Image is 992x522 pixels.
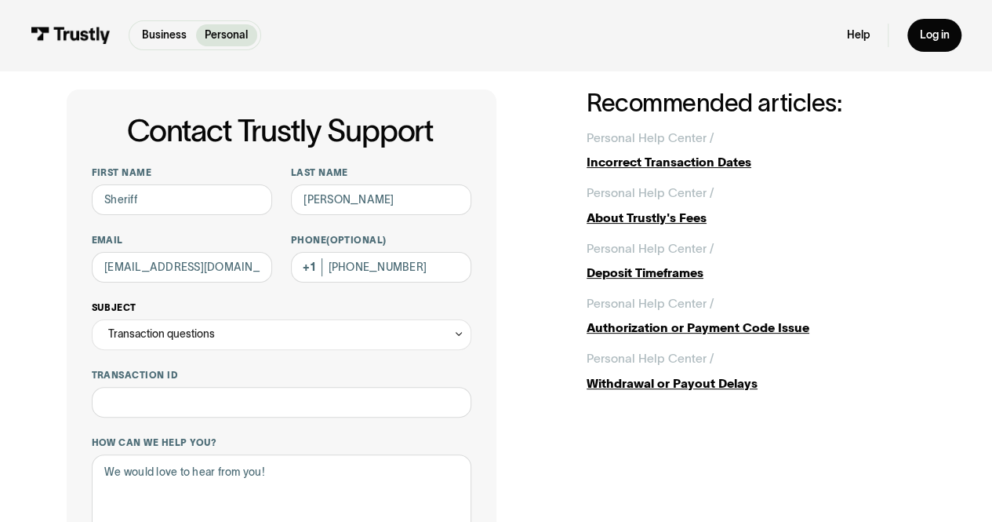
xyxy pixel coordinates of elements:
[587,264,925,282] div: Deposit Timeframes
[92,184,273,215] input: Alex
[587,374,925,392] div: Withdrawal or Payout Delays
[92,369,472,381] label: Transaction ID
[587,349,714,367] div: Personal Help Center /
[587,209,925,227] div: About Trustly's Fees
[133,24,195,46] a: Business
[587,89,925,116] h2: Recommended articles:
[587,294,714,312] div: Personal Help Center /
[291,252,472,283] input: (555) 555-5555
[92,252,273,283] input: alex@mail.com
[31,27,111,43] img: Trustly Logo
[92,166,273,179] label: First name
[587,184,925,227] a: Personal Help Center /About Trustly's Fees
[587,239,925,283] a: Personal Help Center /Deposit Timeframes
[587,153,925,171] div: Incorrect Transaction Dates
[587,184,714,202] div: Personal Help Center /
[291,166,472,179] label: Last name
[907,19,961,51] a: Log in
[326,235,387,245] span: (Optional)
[587,349,925,392] a: Personal Help Center /Withdrawal or Payout Delays
[196,24,257,46] a: Personal
[919,28,949,42] div: Log in
[587,129,714,147] div: Personal Help Center /
[291,184,472,215] input: Howard
[92,301,472,314] label: Subject
[92,436,472,449] label: How can we help you?
[587,294,925,338] a: Personal Help Center /Authorization or Payment Code Issue
[108,325,215,343] div: Transaction questions
[205,27,248,44] p: Personal
[142,27,187,44] p: Business
[587,239,714,257] div: Personal Help Center /
[92,319,472,350] div: Transaction questions
[847,28,870,42] a: Help
[92,234,273,246] label: Email
[291,234,472,246] label: Phone
[89,114,472,148] h1: Contact Trustly Support
[587,129,925,172] a: Personal Help Center /Incorrect Transaction Dates
[587,319,925,337] div: Authorization or Payment Code Issue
